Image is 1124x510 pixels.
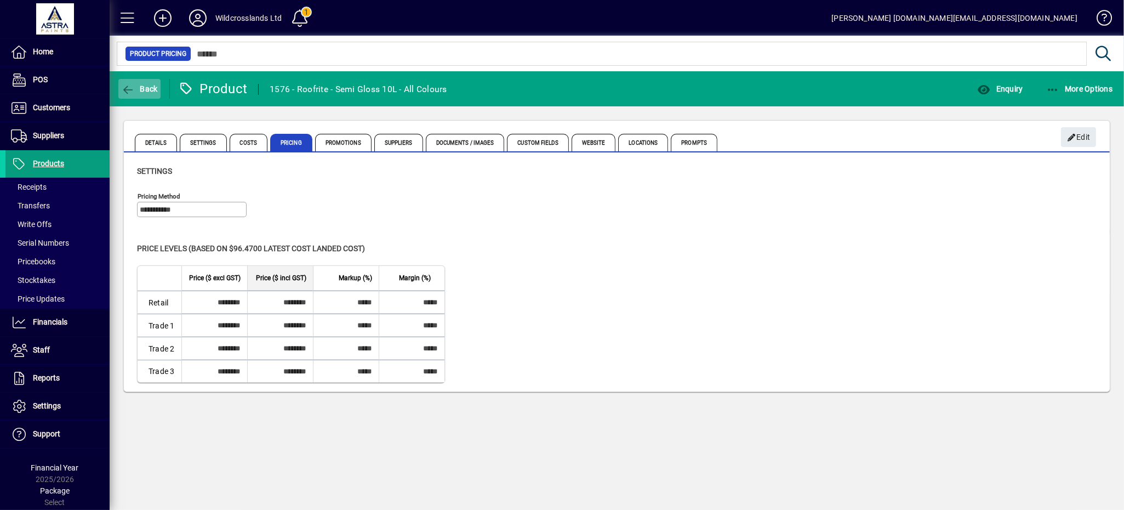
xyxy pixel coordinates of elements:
[426,134,505,151] span: Documents / Images
[5,309,110,336] a: Financials
[137,167,172,175] span: Settings
[256,272,306,284] span: Price ($ incl GST)
[671,134,717,151] span: Prompts
[374,134,423,151] span: Suppliers
[399,272,431,284] span: Margin (%)
[31,463,79,472] span: Financial Year
[572,134,616,151] span: Website
[5,66,110,94] a: POS
[618,134,668,151] span: Locations
[40,486,70,495] span: Package
[11,201,50,210] span: Transfers
[5,290,110,308] a: Price Updates
[189,272,241,284] span: Price ($ excl GST)
[178,80,248,98] div: Product
[1046,84,1113,93] span: More Options
[5,38,110,66] a: Home
[270,134,312,151] span: Pricing
[138,314,181,337] td: Trade 1
[33,373,60,382] span: Reports
[145,8,180,28] button: Add
[1067,128,1091,146] span: Edit
[33,401,61,410] span: Settings
[121,84,158,93] span: Back
[11,276,55,285] span: Stocktakes
[831,9,1077,27] div: [PERSON_NAME] [DOMAIN_NAME][EMAIL_ADDRESS][DOMAIN_NAME]
[33,159,64,168] span: Products
[110,79,170,99] app-page-header-button: Back
[11,183,47,191] span: Receipts
[33,429,60,438] span: Support
[5,252,110,271] a: Pricebooks
[33,47,53,56] span: Home
[5,337,110,364] a: Staff
[130,48,186,59] span: Product Pricing
[5,196,110,215] a: Transfers
[180,134,227,151] span: Settings
[138,360,181,382] td: Trade 3
[507,134,568,151] span: Custom Fields
[5,122,110,150] a: Suppliers
[138,337,181,360] td: Trade 2
[5,271,110,290] a: Stocktakes
[5,393,110,420] a: Settings
[974,79,1025,99] button: Enquiry
[5,178,110,196] a: Receipts
[5,215,110,234] a: Write Offs
[33,345,50,354] span: Staff
[977,84,1023,93] span: Enquiry
[137,244,365,253] span: Price levels (based on $96.4700 Latest cost landed cost)
[11,239,69,247] span: Serial Numbers
[138,192,180,200] mat-label: Pricing method
[11,294,65,303] span: Price Updates
[135,134,177,151] span: Details
[270,81,447,98] div: 1576 - Roofrite - Semi Gloss 10L - All Colours
[5,94,110,122] a: Customers
[315,134,372,151] span: Promotions
[1043,79,1116,99] button: More Options
[118,79,161,99] button: Back
[1088,2,1110,38] a: Knowledge Base
[138,291,181,314] td: Retail
[230,134,268,151] span: Costs
[339,272,372,284] span: Markup (%)
[5,421,110,448] a: Support
[33,318,67,326] span: Financials
[11,220,52,229] span: Write Offs
[215,9,282,27] div: Wildcrosslands Ltd
[5,365,110,392] a: Reports
[33,103,70,112] span: Customers
[11,257,55,266] span: Pricebooks
[180,8,215,28] button: Profile
[1061,127,1096,147] button: Edit
[5,234,110,252] a: Serial Numbers
[33,75,48,84] span: POS
[33,131,64,140] span: Suppliers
